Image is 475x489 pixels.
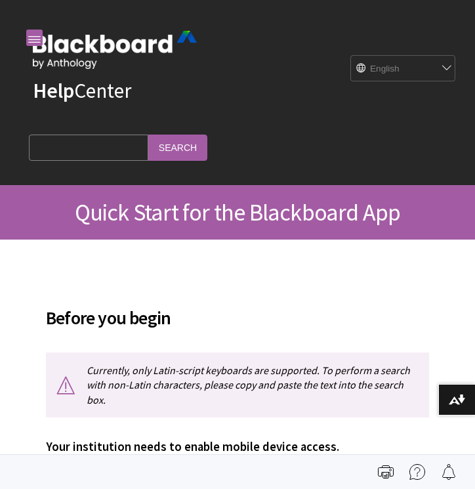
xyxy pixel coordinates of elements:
[378,464,394,480] img: Print
[33,77,131,104] a: HelpCenter
[33,77,74,104] strong: Help
[46,439,339,454] span: Your institution needs to enable mobile device access.
[409,464,425,480] img: More help
[46,304,429,331] span: Before you begin
[33,31,197,69] img: Blackboard by Anthology
[351,56,443,82] select: Site Language Selector
[148,135,207,160] input: Search
[441,464,457,480] img: Follow this page
[75,198,401,227] span: Quick Start for the Blackboard App
[46,352,429,417] p: Currently, only Latin-script keyboards are supported. To perform a search with non-Latin characte...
